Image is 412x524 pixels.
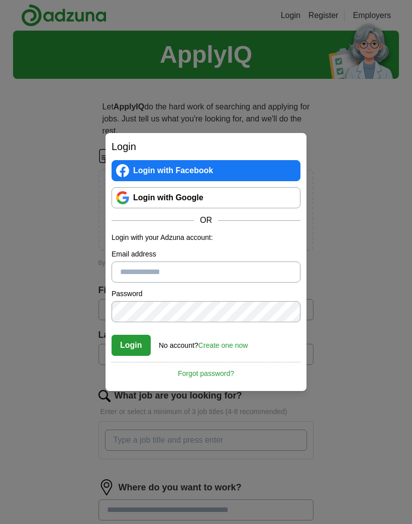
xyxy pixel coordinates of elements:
[112,139,300,154] h2: Login
[112,187,300,208] a: Login with Google
[112,335,151,356] button: Login
[112,289,300,299] label: Password
[112,362,300,379] a: Forgot password?
[112,160,300,181] a: Login with Facebook
[194,214,218,226] span: OR
[112,232,300,243] p: Login with your Adzuna account:
[198,341,248,349] a: Create one now
[159,334,248,351] div: No account?
[112,249,300,259] label: Email address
